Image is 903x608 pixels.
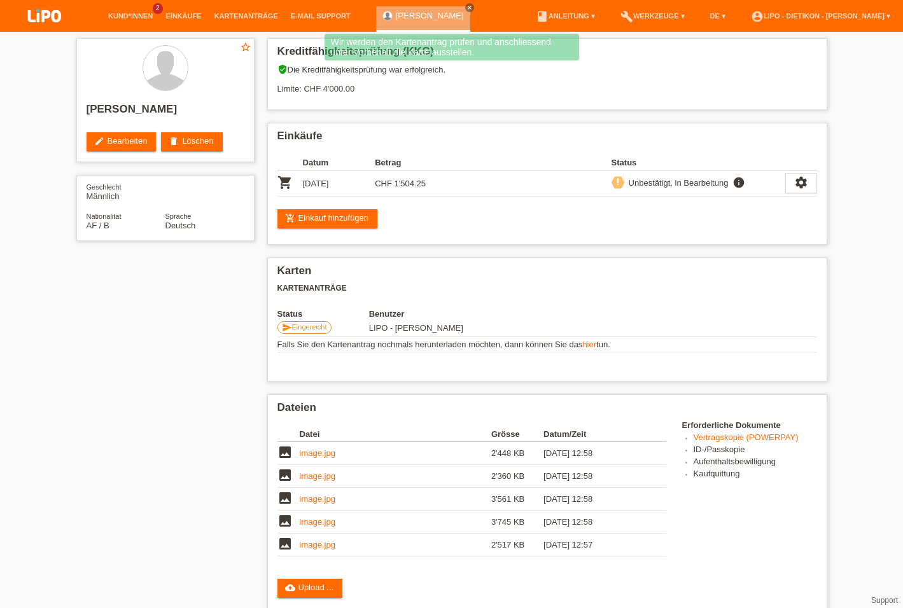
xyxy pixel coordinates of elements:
i: delete [169,136,179,146]
span: 01.09.2025 [369,323,463,333]
td: [DATE] [303,170,375,197]
span: Afghanistan / B / 19.02.2018 [87,221,109,230]
a: image.jpg [300,448,335,458]
a: image.jpg [300,494,335,504]
a: E-Mail Support [284,12,357,20]
td: 3'745 KB [491,511,543,534]
h2: [PERSON_NAME] [87,103,244,122]
a: editBearbeiten [87,132,157,151]
th: Betrag [375,155,447,170]
a: Kartenanträge [208,12,284,20]
a: Kund*innen [102,12,159,20]
li: Kaufquittung [694,469,817,481]
i: info [731,176,746,189]
i: verified_user [277,64,288,74]
td: 3'561 KB [491,488,543,511]
span: Deutsch [165,221,196,230]
i: close [466,4,473,11]
a: account_circleLIPO - Dietikon - [PERSON_NAME] ▾ [745,12,897,20]
i: image [277,513,293,529]
span: Nationalität [87,212,122,220]
li: Aufenthaltsbewilligung [694,457,817,469]
span: Sprache [165,212,192,220]
th: Datum/Zeit [543,427,648,442]
i: POSP00026902 [277,175,293,190]
td: [DATE] 12:58 [543,511,648,534]
td: [DATE] 12:58 [543,465,648,488]
td: 2'360 KB [491,465,543,488]
a: buildWerkzeuge ▾ [614,12,691,20]
i: image [277,536,293,551]
td: [DATE] 12:58 [543,442,648,465]
h3: Kartenanträge [277,284,817,293]
td: CHF 1'504.25 [375,170,447,197]
td: 2'517 KB [491,534,543,556]
i: send [282,322,292,333]
i: image [277,467,293,483]
a: image.jpg [300,517,335,527]
i: edit [94,136,104,146]
a: add_shopping_cartEinkauf hinzufügen [277,209,378,228]
a: Einkäufe [159,12,207,20]
th: Grösse [491,427,543,442]
i: build [620,10,633,23]
td: [DATE] 12:58 [543,488,648,511]
th: Datum [303,155,375,170]
div: Wir werden den Kartenantrag prüfen und anschliessend unter Vorbehalt die Karte ausstellen. [325,34,579,60]
a: DE ▾ [704,12,732,20]
span: 2 [153,3,163,14]
td: 2'448 KB [491,442,543,465]
i: account_circle [751,10,764,23]
th: Status [612,155,785,170]
a: image.jpg [300,540,335,549]
a: cloud_uploadUpload ... [277,579,343,598]
th: Status [277,309,369,319]
a: image.jpg [300,471,335,481]
a: close [465,3,474,12]
a: deleteLöschen [161,132,222,151]
a: [PERSON_NAME] [396,11,464,20]
i: add_shopping_cart [285,213,295,223]
td: Falls Sie den Kartenantrag nochmals herunterladen möchten, dann können Sie das tun. [277,337,817,352]
a: LIPO pay [13,26,76,36]
th: Datei [300,427,491,442]
a: bookAnleitung ▾ [529,12,601,20]
td: [DATE] 12:57 [543,534,648,556]
span: Geschlecht [87,183,122,191]
i: image [277,445,293,460]
th: Benutzer [369,309,585,319]
div: Die Kreditfähigkeitsprüfung war erfolgreich. Limite: CHF 4'000.00 [277,64,817,103]
i: image [277,490,293,506]
h2: Einkäufe [277,130,817,149]
div: Unbestätigt, in Bearbeitung [625,176,729,190]
h4: Erforderliche Dokumente [682,420,817,430]
a: Vertragskopie (POWERPAY) [694,432,799,442]
li: ID-/Passkopie [694,445,817,457]
i: priority_high [613,177,622,186]
h2: Dateien [277,401,817,420]
span: Eingereicht [292,323,327,331]
a: hier [582,340,596,349]
div: Männlich [87,182,165,201]
i: book [536,10,549,23]
a: Support [871,596,898,605]
i: cloud_upload [285,583,295,593]
h2: Karten [277,265,817,284]
i: settings [794,176,808,190]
